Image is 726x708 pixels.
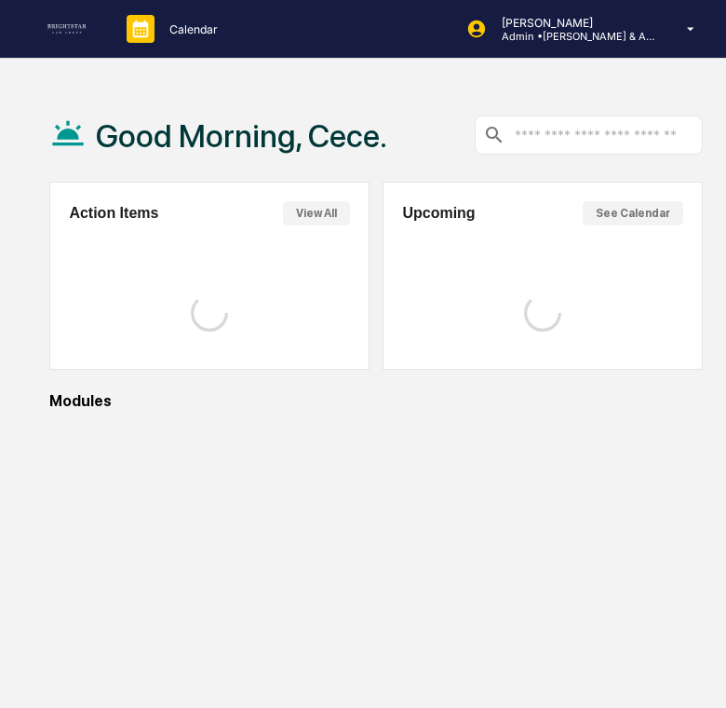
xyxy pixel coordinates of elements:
h2: Action Items [69,205,158,222]
button: See Calendar [583,201,683,225]
h1: Good Morning, Cece. [96,117,387,155]
p: Admin • [PERSON_NAME] & Associates [487,30,660,43]
h2: Upcoming [402,205,475,222]
img: logo [45,24,89,34]
p: [PERSON_NAME] [487,16,660,30]
p: Calendar [155,22,227,36]
button: View All [283,201,350,225]
div: Modules [49,392,703,410]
